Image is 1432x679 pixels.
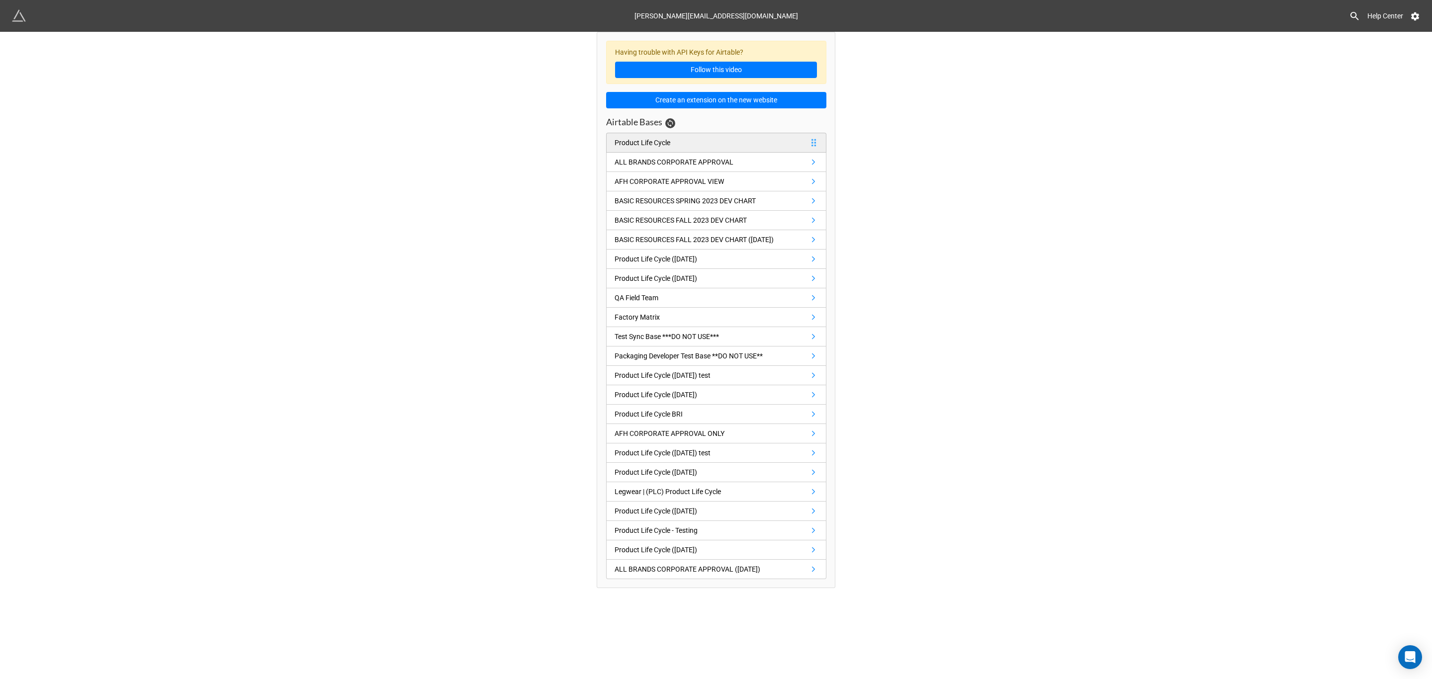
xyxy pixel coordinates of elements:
[606,346,826,366] a: Packaging Developer Test Base **DO NOT USE**
[615,292,658,303] div: QA Field Team
[606,153,826,172] a: ALL BRANDS CORPORATE APPROVAL
[615,506,697,516] div: Product Life Cycle ([DATE])
[606,424,826,443] a: AFH CORPORATE APPROVAL ONLY
[606,385,826,405] a: Product Life Cycle ([DATE])
[12,9,26,23] img: miniextensions-icon.73ae0678.png
[606,230,826,250] a: BASIC RESOURCES FALL 2023 DEV CHART ([DATE])
[606,443,826,463] a: Product Life Cycle ([DATE]) test
[615,273,697,284] div: Product Life Cycle ([DATE])
[615,331,719,342] div: Test Sync Base ***DO NOT USE***
[615,544,697,555] div: Product Life Cycle ([DATE])
[615,409,683,420] div: Product Life Cycle BRI
[606,502,826,521] a: Product Life Cycle ([DATE])
[1398,645,1422,669] div: Open Intercom Messenger
[615,234,774,245] div: BASIC RESOURCES FALL 2023 DEV CHART ([DATE])
[634,7,798,25] div: [PERSON_NAME][EMAIL_ADDRESS][DOMAIN_NAME]
[606,288,826,308] a: QA Field Team
[615,467,697,478] div: Product Life Cycle ([DATE])
[665,118,675,128] a: Sync Base Structure
[606,269,826,288] a: Product Life Cycle ([DATE])
[606,366,826,385] a: Product Life Cycle ([DATE]) test
[606,540,826,560] a: Product Life Cycle ([DATE])
[615,428,724,439] div: AFH CORPORATE APPROVAL ONLY
[615,254,697,264] div: Product Life Cycle ([DATE])
[606,41,826,84] div: Having trouble with API Keys for Airtable?
[606,172,826,191] a: AFH CORPORATE APPROVAL VIEW
[606,482,826,502] a: Legwear | (PLC) Product Life Cycle
[606,116,662,128] h3: Airtable Bases
[615,389,697,400] div: Product Life Cycle ([DATE])
[615,370,711,381] div: Product Life Cycle ([DATE]) test
[606,92,826,109] button: Create an extension on the new website
[1360,7,1410,25] a: Help Center
[606,191,826,211] a: BASIC RESOURCES SPRING 2023 DEV CHART
[615,486,721,497] div: Legwear | (PLC) Product Life Cycle
[615,215,747,226] div: BASIC RESOURCES FALL 2023 DEV CHART
[615,447,711,458] div: Product Life Cycle ([DATE]) test
[615,312,660,323] div: Factory Matrix
[615,195,756,206] div: BASIC RESOURCES SPRING 2023 DEV CHART
[606,327,826,346] a: Test Sync Base ***DO NOT USE***
[615,157,733,168] div: ALL BRANDS CORPORATE APPROVAL
[606,405,826,424] a: Product Life Cycle BRI
[606,463,826,482] a: Product Life Cycle ([DATE])
[615,525,698,536] div: Product Life Cycle - Testing
[615,350,763,361] div: Packaging Developer Test Base **DO NOT USE**
[606,133,826,153] a: Product Life Cycle
[615,62,817,79] a: Follow this video
[606,560,826,579] a: ALL BRANDS CORPORATE APPROVAL ([DATE])
[615,176,724,187] div: AFH CORPORATE APPROVAL VIEW
[615,564,760,575] div: ALL BRANDS CORPORATE APPROVAL ([DATE])
[606,521,826,540] a: Product Life Cycle - Testing
[606,211,826,230] a: BASIC RESOURCES FALL 2023 DEV CHART
[615,137,670,148] div: Product Life Cycle
[606,250,826,269] a: Product Life Cycle ([DATE])
[606,308,826,327] a: Factory Matrix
